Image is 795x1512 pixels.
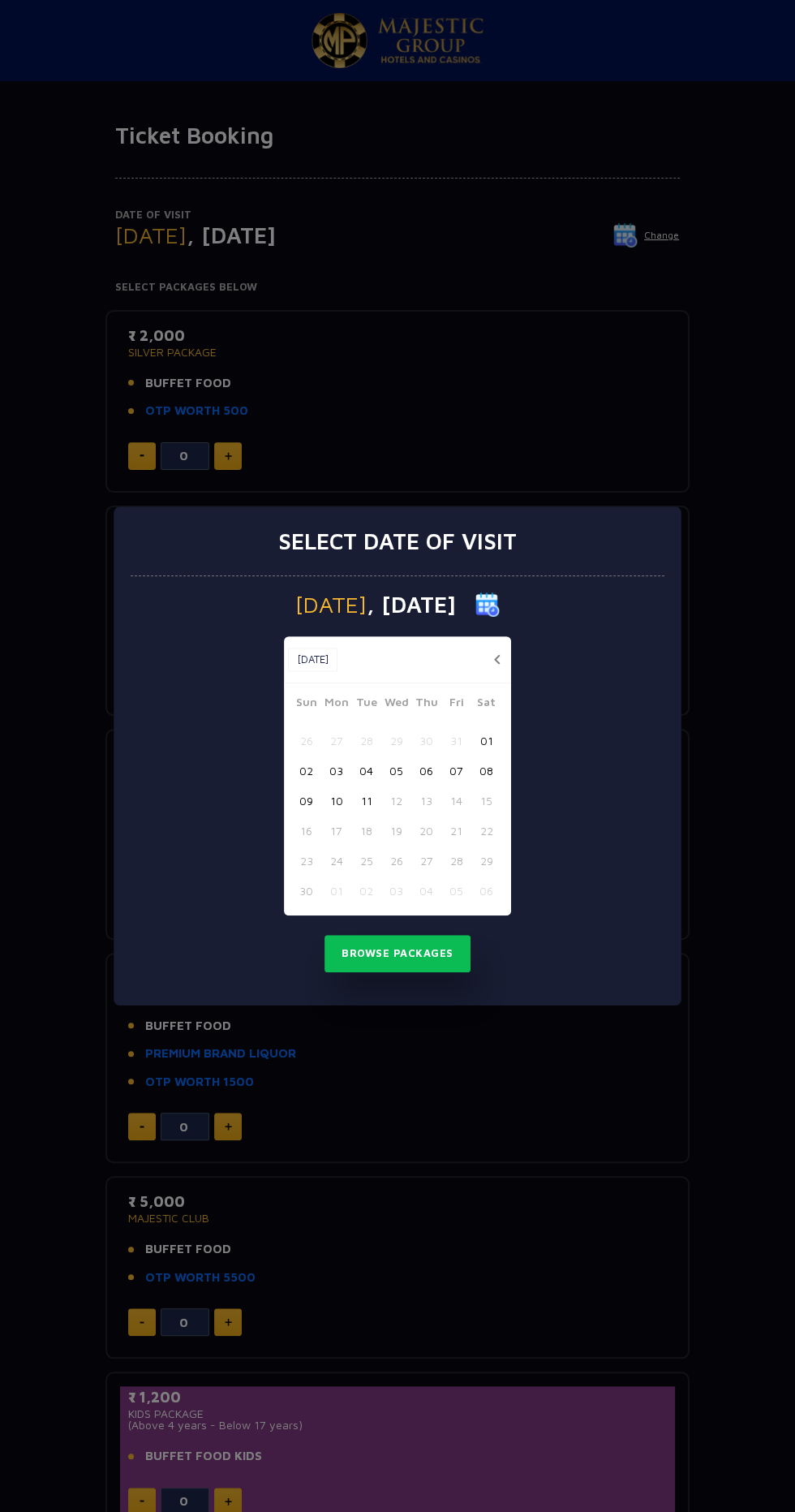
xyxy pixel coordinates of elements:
span: , [DATE] [367,593,456,616]
button: 26 [381,846,411,876]
span: Wed [381,693,411,716]
span: Mon [321,693,351,716]
button: 13 [411,786,441,816]
button: 03 [321,756,351,786]
button: 20 [411,816,441,846]
button: 22 [471,816,501,846]
span: Sun [291,693,321,716]
button: 15 [471,786,501,816]
button: 31 [441,726,471,756]
button: 10 [321,786,351,816]
button: 02 [291,756,321,786]
button: 14 [441,786,471,816]
button: 05 [441,876,471,906]
button: 05 [381,756,411,786]
button: 08 [471,756,501,786]
span: Sat [471,693,501,716]
button: 19 [381,816,411,846]
button: 28 [351,726,381,756]
button: 18 [351,816,381,846]
span: Fri [441,693,471,716]
button: 25 [351,846,381,876]
button: 07 [441,756,471,786]
button: 30 [291,876,321,906]
button: 01 [321,876,351,906]
button: 21 [441,816,471,846]
button: Browse Packages [324,935,471,972]
button: 02 [351,876,381,906]
button: 27 [411,846,441,876]
button: 11 [351,786,381,816]
button: 29 [381,726,411,756]
span: Thu [411,693,441,716]
button: 26 [291,726,321,756]
button: 09 [291,786,321,816]
button: 29 [471,846,501,876]
button: 04 [411,876,441,906]
button: 30 [411,726,441,756]
span: [DATE] [295,593,367,616]
button: 24 [321,846,351,876]
span: Tue [351,693,381,716]
button: 27 [321,726,351,756]
button: 06 [411,756,441,786]
button: 12 [381,786,411,816]
button: 01 [471,726,501,756]
button: 16 [291,816,321,846]
img: calender icon [475,592,500,617]
button: [DATE] [288,648,337,672]
button: 04 [351,756,381,786]
button: 23 [291,846,321,876]
button: 06 [471,876,501,906]
button: 03 [381,876,411,906]
button: 28 [441,846,471,876]
button: 17 [321,816,351,846]
h3: Select date of visit [278,528,517,555]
